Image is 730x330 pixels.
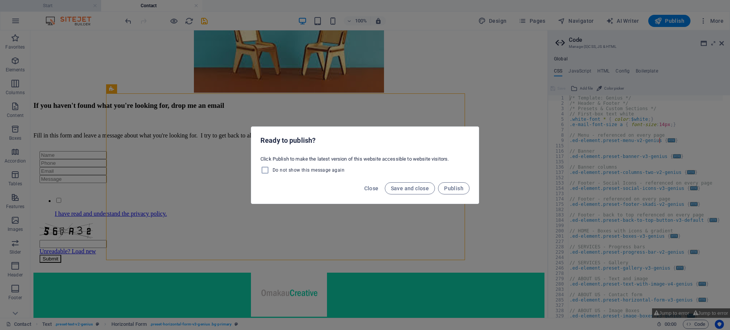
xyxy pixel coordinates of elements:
span: Do not show this message again [273,167,344,173]
span: Close [364,185,379,191]
button: Close [361,182,382,194]
h2: Ready to publish? [260,136,470,145]
span: Save and close [391,185,429,191]
button: Save and close [385,182,435,194]
button: Publish [438,182,470,194]
div: Click Publish to make the latest version of this website accessible to website visitors. [251,153,479,178]
span: Publish [444,185,463,191]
